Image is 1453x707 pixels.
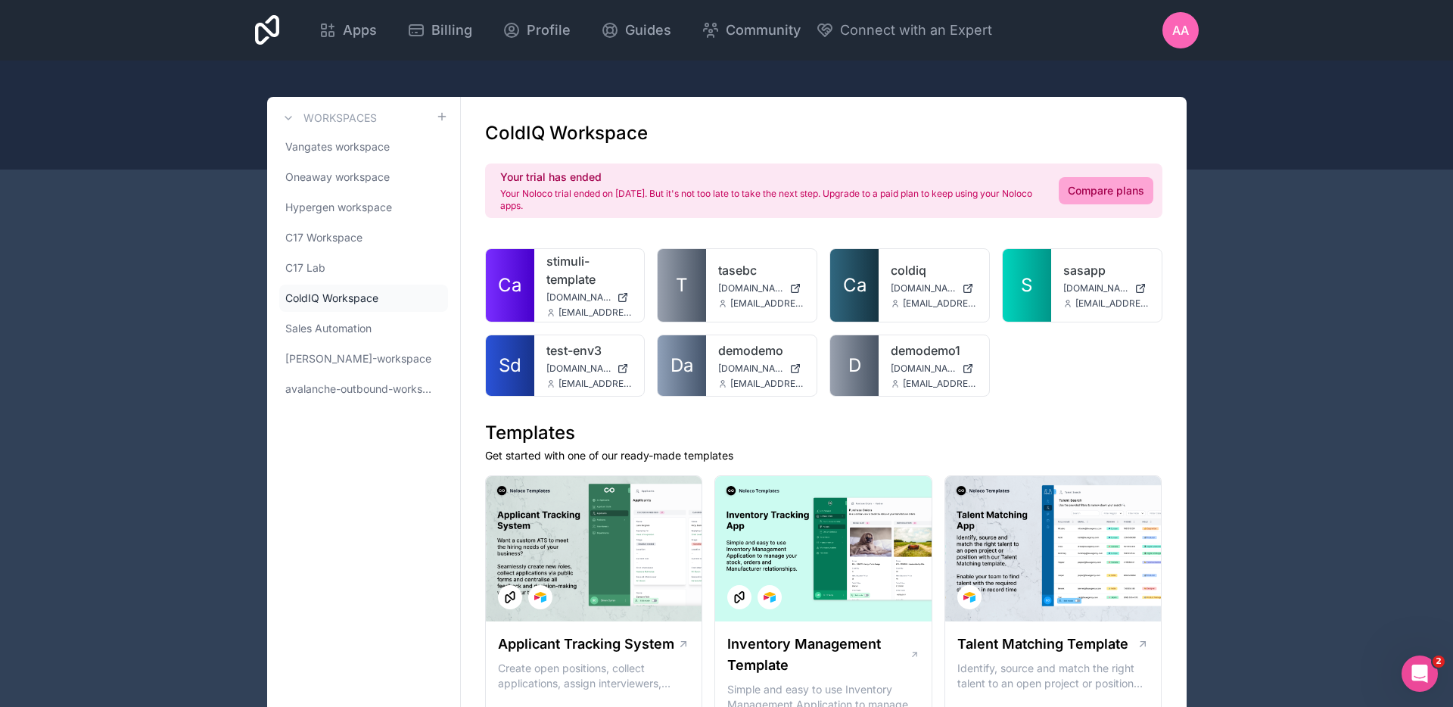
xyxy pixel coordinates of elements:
span: [EMAIL_ADDRESS][DOMAIN_NAME] [730,297,804,310]
a: Sales Automation [279,315,448,342]
span: C17 Lab [285,260,325,276]
a: [DOMAIN_NAME] [718,363,804,375]
a: [DOMAIN_NAME] [1063,282,1150,294]
span: Guides [625,20,671,41]
a: Ca [486,249,534,322]
a: C17 Workspace [279,224,448,251]
h1: ColdIQ Workspace [485,121,648,145]
a: tasebc [718,261,804,279]
span: Hypergen workspace [285,200,392,215]
span: Oneaway workspace [285,170,390,185]
span: [DOMAIN_NAME] [1063,282,1128,294]
a: Apps [306,14,389,47]
span: [EMAIL_ADDRESS][DOMAIN_NAME] [558,378,633,390]
span: avalanche-outbound-workspace [285,382,436,397]
span: [PERSON_NAME]-workspace [285,351,431,366]
a: Vangates workspace [279,133,448,160]
a: Workspaces [279,109,377,127]
button: Connect with an Expert [816,20,992,41]
p: Create open positions, collect applications, assign interviewers, centralise candidate feedback a... [498,661,690,691]
span: S [1021,273,1032,297]
img: Airtable Logo [764,591,776,603]
span: [EMAIL_ADDRESS][DOMAIN_NAME] [903,378,977,390]
span: Ca [843,273,867,297]
a: Hypergen workspace [279,194,448,221]
a: ColdIQ Workspace [279,285,448,312]
h1: Templates [485,421,1162,445]
span: Apps [343,20,377,41]
span: [DOMAIN_NAME] [546,291,611,304]
a: [DOMAIN_NAME] [891,363,977,375]
img: Airtable Logo [534,591,546,603]
span: T [676,273,688,297]
span: Community [726,20,801,41]
a: Community [689,14,813,47]
a: Ca [830,249,879,322]
a: Billing [395,14,484,47]
span: Vangates workspace [285,139,390,154]
h3: Workspaces [303,111,377,126]
h1: Applicant Tracking System [498,634,674,655]
a: Compare plans [1059,177,1153,204]
span: C17 Workspace [285,230,362,245]
a: T [658,249,706,322]
a: coldiq [891,261,977,279]
a: Sd [486,335,534,396]
span: Ca [498,273,521,297]
span: ColdIQ Workspace [285,291,378,306]
span: [EMAIL_ADDRESS][DOMAIN_NAME] [903,297,977,310]
img: Airtable Logo [963,591,975,603]
span: Connect with an Expert [840,20,992,41]
a: [PERSON_NAME]-workspace [279,345,448,372]
a: Profile [490,14,583,47]
a: stimuli-template [546,252,633,288]
p: Get started with one of our ready-made templates [485,448,1162,463]
p: Identify, source and match the right talent to an open project or position with our Talent Matchi... [957,661,1150,691]
a: [DOMAIN_NAME] [546,291,633,304]
span: [EMAIL_ADDRESS][DOMAIN_NAME] [730,378,804,390]
h1: Talent Matching Template [957,634,1128,655]
a: sasapp [1063,261,1150,279]
a: Guides [589,14,683,47]
span: Billing [431,20,472,41]
a: Oneaway workspace [279,164,448,191]
span: [EMAIL_ADDRESS][DOMAIN_NAME] [558,307,633,319]
a: [DOMAIN_NAME] [891,282,977,294]
iframe: Intercom live chat [1402,656,1438,692]
a: [DOMAIN_NAME] [718,282,804,294]
span: [DOMAIN_NAME] [718,282,783,294]
a: test-env3 [546,341,633,360]
a: S [1003,249,1051,322]
a: [DOMAIN_NAME] [546,363,633,375]
a: demodemo1 [891,341,977,360]
a: avalanche-outbound-workspace [279,375,448,403]
span: Sales Automation [285,321,372,336]
a: demodemo [718,341,804,360]
span: Da [670,353,693,378]
span: Sd [499,353,521,378]
span: Profile [527,20,571,41]
span: [DOMAIN_NAME] [546,363,611,375]
a: Da [658,335,706,396]
span: [DOMAIN_NAME] [718,363,783,375]
p: Your Noloco trial ended on [DATE]. But it's not too late to take the next step. Upgrade to a paid... [500,188,1041,212]
a: D [830,335,879,396]
span: [EMAIL_ADDRESS][DOMAIN_NAME] [1075,297,1150,310]
h2: Your trial has ended [500,170,1041,185]
span: 2 [1433,656,1445,668]
span: Aa [1172,21,1189,39]
span: D [848,353,861,378]
span: [DOMAIN_NAME] [891,282,956,294]
h1: Inventory Management Template [727,634,909,676]
a: C17 Lab [279,254,448,282]
span: [DOMAIN_NAME] [891,363,956,375]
